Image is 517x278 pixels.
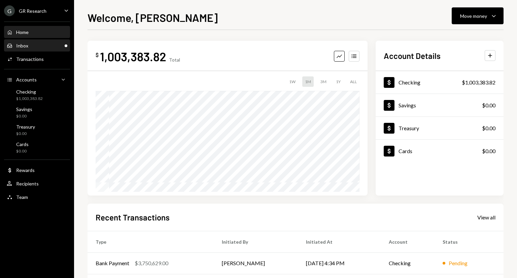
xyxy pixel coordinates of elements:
th: Initiated By [214,231,298,252]
button: Move money [452,7,504,24]
div: Move money [460,12,487,20]
div: Cards [399,148,412,154]
a: Checking$1,003,383.82 [376,71,504,94]
td: Checking [381,252,435,274]
a: Home [4,26,70,38]
div: $0.00 [16,113,32,119]
div: $0.00 [482,147,495,155]
div: Rewards [16,167,35,173]
h2: Account Details [384,50,441,61]
th: Type [88,231,214,252]
div: Checking [16,89,43,95]
div: $3,750,629.00 [135,259,168,267]
div: $0.00 [16,148,29,154]
div: $ [96,51,99,58]
div: $1,003,383.82 [16,96,43,102]
div: Treasury [399,125,419,131]
div: Pending [449,259,468,267]
div: Total [169,57,180,63]
div: $1,003,383.82 [462,78,495,86]
td: [DATE] 4:34 PM [298,252,381,274]
a: Savings$0.00 [4,104,70,120]
div: Team [16,194,28,200]
a: Accounts [4,73,70,85]
a: Rewards [4,164,70,176]
div: Accounts [16,77,37,82]
th: Status [435,231,504,252]
div: Transactions [16,56,44,62]
a: Savings$0.00 [376,94,504,116]
a: Treasury$0.00 [4,122,70,138]
td: [PERSON_NAME] [214,252,298,274]
div: G [4,5,15,16]
div: GR Research [19,8,46,14]
h2: Recent Transactions [96,212,170,223]
a: Treasury$0.00 [376,117,504,139]
div: Bank Payment [96,259,129,267]
div: Home [16,29,29,35]
h1: Welcome, [PERSON_NAME] [88,11,218,24]
div: View all [477,214,495,221]
div: Checking [399,79,420,85]
a: View all [477,213,495,221]
div: 1M [302,76,314,87]
a: Team [4,191,70,203]
div: Inbox [16,43,28,48]
div: ALL [347,76,359,87]
div: 1Y [333,76,343,87]
div: Savings [16,106,32,112]
div: $0.00 [482,101,495,109]
a: Recipients [4,177,70,189]
div: 3M [318,76,329,87]
div: Treasury [16,124,35,130]
div: Cards [16,141,29,147]
th: Initiated At [298,231,381,252]
a: Checking$1,003,383.82 [4,87,70,103]
th: Account [381,231,435,252]
div: 1W [286,76,298,87]
div: Savings [399,102,416,108]
div: Recipients [16,181,39,186]
div: 1,003,383.82 [100,49,166,64]
a: Cards$0.00 [4,139,70,155]
div: $0.00 [16,131,35,137]
a: Inbox [4,39,70,51]
a: Transactions [4,53,70,65]
div: $0.00 [482,124,495,132]
a: Cards$0.00 [376,140,504,162]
